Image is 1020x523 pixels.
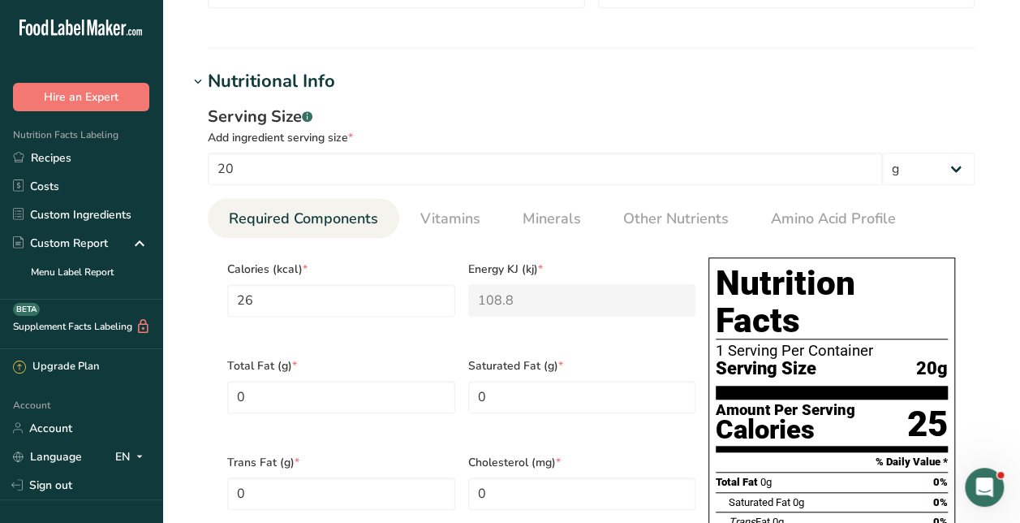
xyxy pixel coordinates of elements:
div: EN [115,447,149,466]
button: Hire an Expert [13,83,149,111]
input: Type your serving size here [208,153,882,185]
span: Serving Size [716,359,816,379]
span: 0% [933,496,948,508]
div: Add ingredient serving size [208,129,975,146]
span: Total Fat [716,476,758,488]
span: Other Nutrients [623,208,729,230]
span: Cholesterol (mg) [468,454,696,471]
span: 20g [916,359,948,379]
div: Amount Per Serving [716,403,855,418]
span: 0g [760,476,772,488]
span: Total Fat (g) [227,357,455,374]
div: BETA [13,303,40,316]
div: Serving Size [208,105,975,129]
div: Custom Report [13,235,108,252]
section: % Daily Value * [716,452,948,472]
span: Saturated Fat (g) [468,357,696,374]
iframe: Intercom live chat [965,468,1004,507]
span: Calories (kcal) [227,261,455,278]
span: Required Components [229,208,378,230]
span: Vitamins [420,208,480,230]
h1: Nutrition Facts [716,265,948,339]
span: 0g [793,496,804,508]
span: Saturated Fat [729,496,790,508]
a: Language [13,443,82,471]
span: Trans Fat (g) [227,454,455,471]
div: Calories [716,418,855,442]
span: Minerals [523,208,581,230]
span: 0% [933,476,948,488]
div: Nutritional Info [208,68,335,95]
div: 1 Serving Per Container [716,343,948,359]
span: Energy KJ (kj) [468,261,696,278]
div: Upgrade Plan [13,359,99,375]
div: 25 [907,403,948,446]
span: Amino Acid Profile [771,208,896,230]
